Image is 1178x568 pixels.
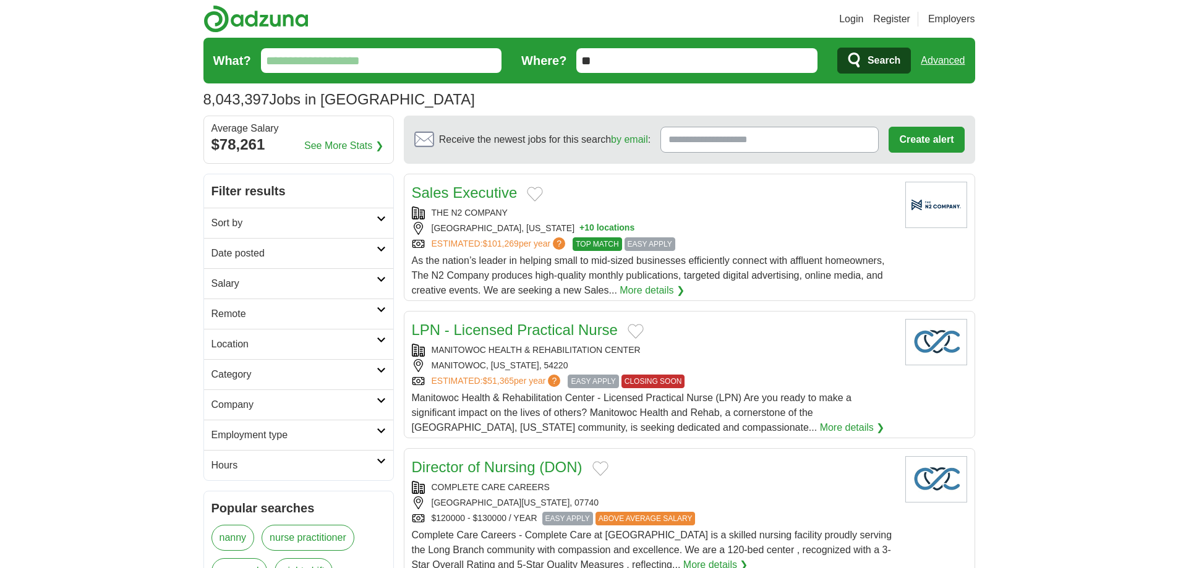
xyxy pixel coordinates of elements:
[211,216,377,231] h2: Sort by
[921,48,965,73] a: Advanced
[542,512,593,525] span: EASY APPLY
[211,525,255,551] a: nanny
[432,375,563,388] a: ESTIMATED:$51,365per year?
[628,324,644,339] button: Add to favorite jobs
[592,461,608,476] button: Add to favorite jobs
[204,389,393,420] a: Company
[568,375,618,388] span: EASY APPLY
[211,307,377,321] h2: Remote
[439,132,651,147] span: Receive the newest jobs for this search :
[204,450,393,480] a: Hours
[204,299,393,329] a: Remote
[412,512,895,525] div: $120000 - $130000 / YEAR
[211,337,377,352] h2: Location
[432,237,568,251] a: ESTIMATED:$101,269per year?
[573,237,621,251] span: TOP MATCH
[412,255,885,295] span: As the nation’s leader in helping small to mid-sized businesses efficiently connect with affluent...
[211,124,386,134] div: Average Salary
[412,344,895,357] div: MANITOWOC HEALTH & REHABILITATION CENTER
[211,397,377,412] h2: Company
[412,459,583,475] a: Director of Nursing (DON)
[203,5,309,33] img: Adzuna logo
[204,420,393,450] a: Employment type
[204,174,393,208] h2: Filter results
[889,127,964,153] button: Create alert
[868,48,900,73] span: Search
[579,222,634,235] button: +10 locations
[412,206,895,219] div: THE N2 COMPANY
[211,499,386,517] h2: Popular searches
[579,222,584,235] span: +
[204,329,393,359] a: Location
[203,88,270,111] span: 8,043,397
[412,496,895,509] div: [GEOGRAPHIC_DATA][US_STATE], 07740
[204,238,393,268] a: Date posted
[412,321,618,338] a: LPN - Licensed Practical Nurse
[412,359,895,372] div: MANITOWOC, [US_STATE], 54220
[204,359,393,389] a: Category
[304,138,383,153] a: See More Stats ❯
[620,283,685,298] a: More details ❯
[553,237,565,250] span: ?
[412,392,851,433] span: Manitowoc Health & Rehabilitation Center - Licensed Practical Nurse (LPN) Are you ready to make a...
[412,184,518,201] a: Sales Executive
[412,481,895,494] div: COMPLETE CARE CAREERS
[595,512,696,525] span: ABOVE AVERAGE SALARY
[905,456,967,502] img: Company logo
[527,187,543,201] button: Add to favorite jobs
[211,246,377,261] h2: Date posted
[211,134,386,156] div: $78,261
[213,51,251,70] label: What?
[204,268,393,299] a: Salary
[211,276,377,291] h2: Salary
[548,375,560,387] span: ?
[211,428,377,443] h2: Employment type
[262,525,354,551] a: nurse practitioner
[621,375,685,388] span: CLOSING SOON
[905,319,967,365] img: Company logo
[928,12,975,27] a: Employers
[905,182,967,228] img: Company logo
[625,237,675,251] span: EASY APPLY
[820,420,885,435] a: More details ❯
[521,51,566,70] label: Where?
[211,458,377,473] h2: Hours
[837,48,911,74] button: Search
[203,91,475,108] h1: Jobs in [GEOGRAPHIC_DATA]
[839,12,863,27] a: Login
[211,367,377,382] h2: Category
[611,134,648,145] a: by email
[873,12,910,27] a: Register
[482,239,518,248] span: $101,269
[204,208,393,238] a: Sort by
[482,376,514,386] span: $51,365
[412,222,895,235] div: [GEOGRAPHIC_DATA], [US_STATE]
